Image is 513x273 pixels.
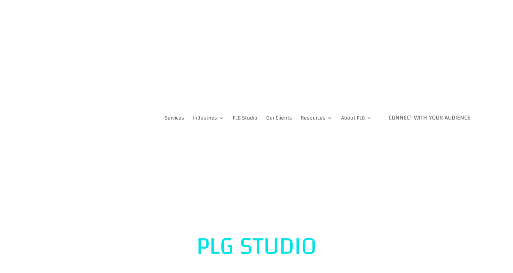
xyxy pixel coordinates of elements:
a: Our Clients [266,92,292,143]
a: Connect with Your Audience [380,92,478,143]
h1: UNLEASH CREATIVE POWER AT [34,205,479,270]
a: PLG Studio [233,92,257,143]
a: Industries [193,92,224,143]
strong: PLG STUDIO [196,224,317,269]
a: Resources [301,92,332,143]
a: Services [165,92,184,143]
a: About PLG [341,92,372,143]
